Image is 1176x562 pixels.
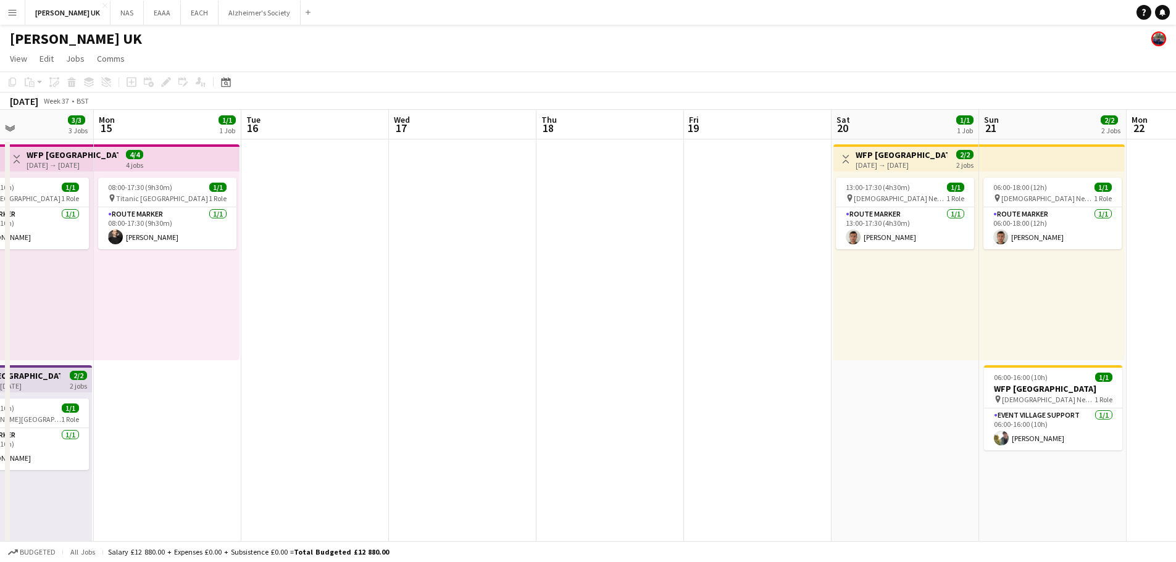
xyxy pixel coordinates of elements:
span: 16 [244,121,261,135]
span: 2/2 [1101,115,1118,125]
span: 1 Role [1095,395,1112,404]
div: [DATE] [10,95,38,107]
div: 2 jobs [956,159,974,170]
app-job-card: 06:00-16:00 (10h)1/1WFP [GEOGRAPHIC_DATA] [DEMOGRAPHIC_DATA] Newsam1 RoleEvent Village Support1/1... [984,365,1122,450]
span: Comms [97,53,125,64]
app-job-card: 08:00-17:30 (9h30m)1/1 Titanic [GEOGRAPHIC_DATA]1 RoleRoute Marker1/108:00-17:30 (9h30m)[PERSON_N... [98,178,236,249]
span: Tue [246,114,261,125]
app-job-card: 13:00-17:30 (4h30m)1/1 [DEMOGRAPHIC_DATA] Newsam1 RoleRoute Marker1/113:00-17:30 (4h30m)[PERSON_N... [836,178,974,249]
span: [DEMOGRAPHIC_DATA] Newsam [854,194,946,203]
span: 1/1 [219,115,236,125]
span: 1/1 [956,115,974,125]
div: 2 jobs [70,380,87,391]
div: 1 Job [219,126,235,135]
div: BST [77,96,89,105]
button: Alzheimer's Society [219,1,301,25]
span: Sat [836,114,850,125]
span: Week 37 [41,96,72,105]
span: Sun [984,114,999,125]
span: Mon [99,114,115,125]
button: [PERSON_NAME] UK [25,1,111,25]
span: 1 Role [209,194,227,203]
span: Thu [541,114,557,125]
app-card-role: Event Village Support1/106:00-16:00 (10h)[PERSON_NAME] [984,408,1122,450]
button: NAS [111,1,144,25]
span: 20 [835,121,850,135]
span: 1/1 [62,403,79,413]
span: 1/1 [209,183,227,192]
app-card-role: Route Marker1/106:00-18:00 (12h)[PERSON_NAME] [983,207,1122,249]
span: Total Budgeted £12 880.00 [294,547,389,556]
span: 2/2 [70,371,87,380]
div: [DATE] → [DATE] [856,160,948,170]
span: 06:00-16:00 (10h) [994,373,1048,382]
span: Wed [394,114,410,125]
a: Edit [35,51,59,67]
a: Jobs [61,51,90,67]
app-card-role: Route Marker1/108:00-17:30 (9h30m)[PERSON_NAME] [98,207,236,249]
app-job-card: 06:00-18:00 (12h)1/1 [DEMOGRAPHIC_DATA] Newsam1 RoleRoute Marker1/106:00-18:00 (12h)[PERSON_NAME] [983,178,1122,249]
span: 22 [1130,121,1148,135]
span: [DEMOGRAPHIC_DATA] Newsam [1001,194,1094,203]
button: Budgeted [6,545,57,559]
h3: WFP [GEOGRAPHIC_DATA] [856,149,948,160]
span: 4/4 [126,150,143,159]
span: 18 [540,121,557,135]
h3: WFP [GEOGRAPHIC_DATA] [984,383,1122,394]
span: Edit [40,53,54,64]
span: View [10,53,27,64]
app-card-role: Route Marker1/113:00-17:30 (4h30m)[PERSON_NAME] [836,207,974,249]
a: View [5,51,32,67]
span: 15 [97,121,115,135]
span: 1 Role [61,415,79,424]
span: 13:00-17:30 (4h30m) [846,183,910,192]
span: 1/1 [62,183,79,192]
span: 1/1 [1095,373,1112,382]
span: 1 Role [1094,194,1112,203]
button: EACH [181,1,219,25]
h1: [PERSON_NAME] UK [10,30,142,48]
span: 2/2 [956,150,974,159]
span: Titanic [GEOGRAPHIC_DATA] [116,194,208,203]
span: 1 Role [946,194,964,203]
div: 4 jobs [126,159,143,170]
span: Mon [1132,114,1148,125]
div: 1 Job [957,126,973,135]
span: 19 [687,121,699,135]
app-user-avatar: Felicity Taylor-Armstrong [1151,31,1166,46]
span: [DEMOGRAPHIC_DATA] Newsam [1002,395,1095,404]
span: 1/1 [1095,183,1112,192]
span: 1/1 [947,183,964,192]
h3: WFP [GEOGRAPHIC_DATA] [27,149,119,160]
a: Comms [92,51,130,67]
span: All jobs [68,547,98,556]
button: EAAA [144,1,181,25]
span: 1 Role [61,194,79,203]
div: 3 Jobs [69,126,88,135]
span: 3/3 [68,115,85,125]
span: 21 [982,121,999,135]
span: Jobs [66,53,85,64]
span: Fri [689,114,699,125]
div: 2 Jobs [1101,126,1120,135]
span: Budgeted [20,548,56,556]
span: 06:00-18:00 (12h) [993,183,1047,192]
span: 08:00-17:30 (9h30m) [108,183,172,192]
div: [DATE] → [DATE] [27,160,119,170]
span: 17 [392,121,410,135]
div: Salary £12 880.00 + Expenses £0.00 + Subsistence £0.00 = [108,547,389,556]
